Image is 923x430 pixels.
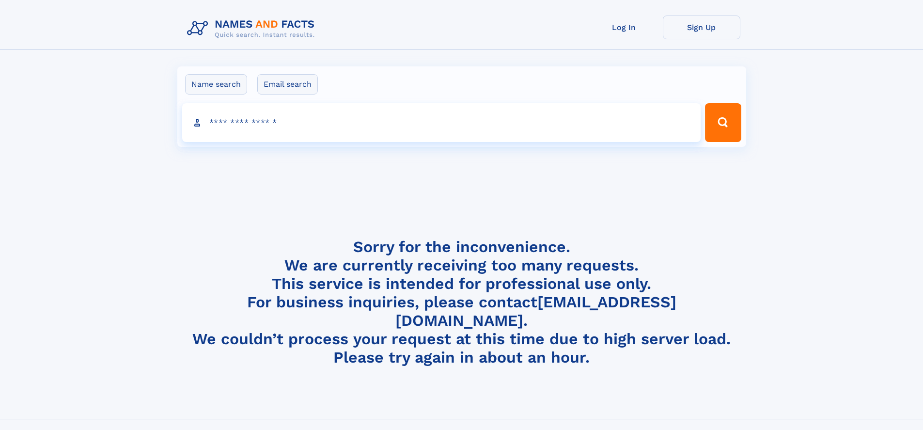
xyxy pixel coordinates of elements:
[585,16,663,39] a: Log In
[705,103,741,142] button: Search Button
[183,16,323,42] img: Logo Names and Facts
[183,238,740,367] h4: Sorry for the inconvenience. We are currently receiving too many requests. This service is intend...
[182,103,701,142] input: search input
[395,293,676,330] a: [EMAIL_ADDRESS][DOMAIN_NAME]
[257,74,318,95] label: Email search
[185,74,247,95] label: Name search
[663,16,740,39] a: Sign Up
